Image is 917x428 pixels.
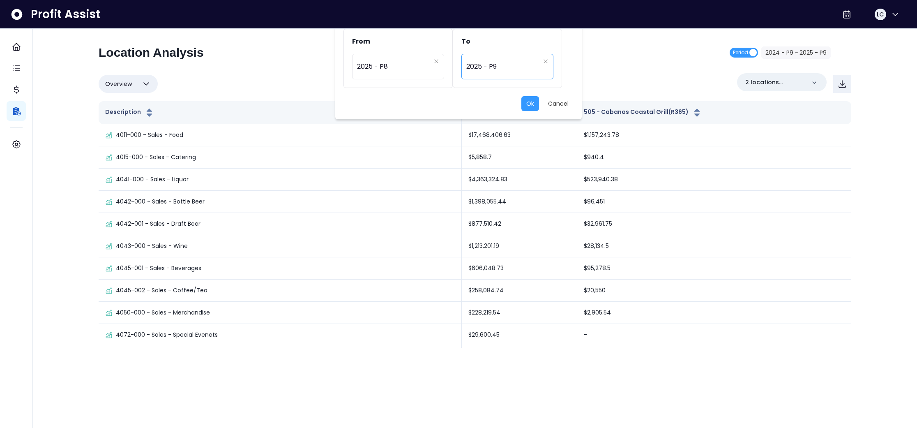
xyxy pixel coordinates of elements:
[543,57,548,65] button: Clear
[357,57,431,76] span: 2025 - P8
[466,57,540,76] span: 2025 - P9
[521,96,539,111] button: Ok
[543,59,548,64] svg: close
[461,37,470,46] span: To
[543,96,574,111] button: Cancel
[434,59,439,64] svg: close
[877,10,884,19] span: LC
[31,7,100,22] span: Profit Assist
[352,37,370,46] span: From
[434,57,439,65] button: Clear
